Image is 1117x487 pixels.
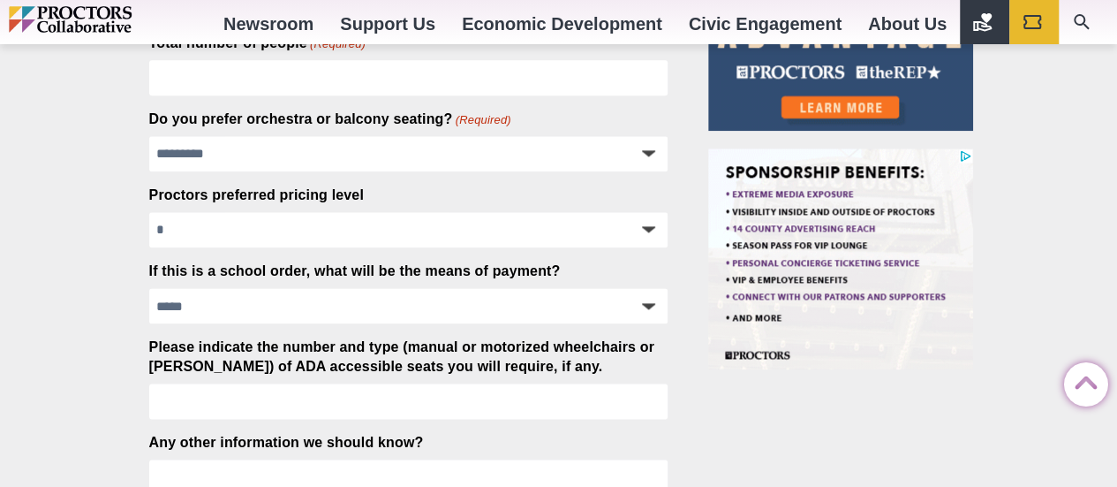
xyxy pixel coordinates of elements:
[9,6,208,33] img: Proctors logo
[708,148,973,369] iframe: Advertisement
[149,110,511,129] label: Do you prefer orchestra or balcony seating?
[149,262,561,281] label: If this is a school order, what will be the means of payment?
[149,433,424,453] label: Any other information we should know?
[149,338,668,377] label: Please indicate the number and type (manual or motorized wheelchairs or [PERSON_NAME]) of ADA acc...
[1064,363,1099,399] a: Back to Top
[149,186,364,205] label: Proctors preferred pricing level
[454,112,511,128] span: (Required)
